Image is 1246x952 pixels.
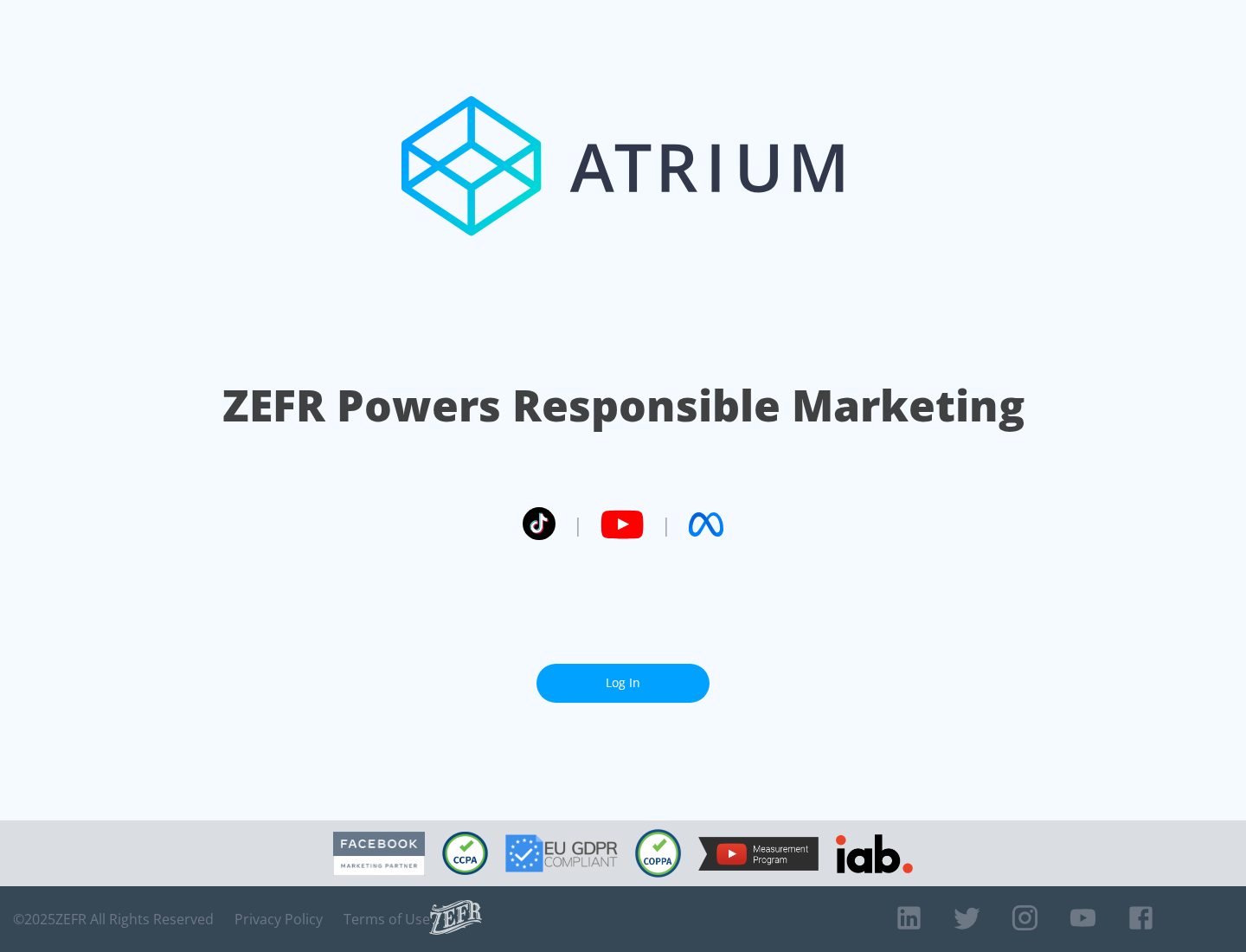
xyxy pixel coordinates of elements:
img: CCPA Compliant [442,832,488,875]
a: Terms of Use [344,910,430,928]
img: IAB [836,834,913,873]
img: COPPA Compliant [635,829,681,878]
span: © 2025 ZEFR All Rights Reserved [13,910,214,928]
a: Log In [536,664,710,703]
span: | [661,511,671,537]
h1: ZEFR Powers Responsible Marketing [222,376,1024,435]
img: GDPR Compliant [505,834,618,872]
img: Facebook Marketing Partner [333,832,425,876]
span: | [573,511,583,537]
img: YouTube Measurement Program [698,837,819,871]
a: Privacy Policy [234,910,323,928]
